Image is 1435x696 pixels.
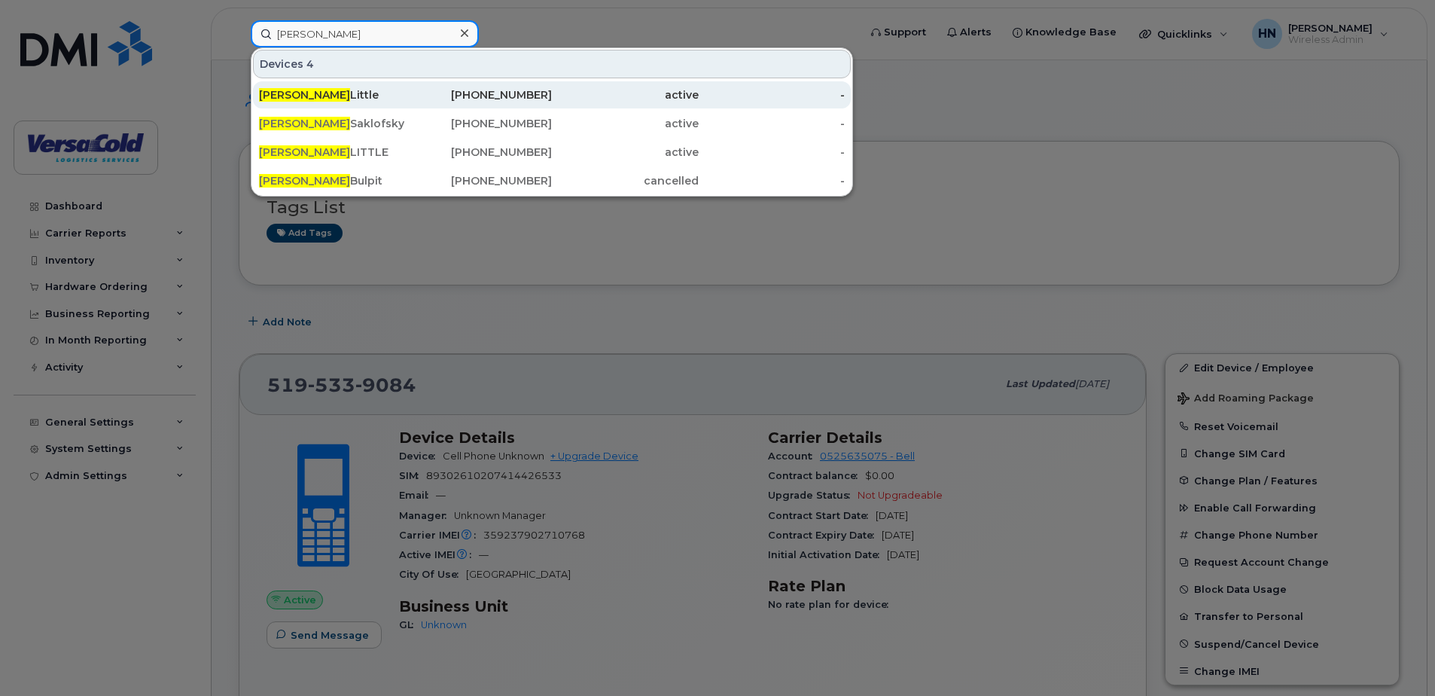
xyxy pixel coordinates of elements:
[406,145,553,160] div: [PHONE_NUMBER]
[259,87,406,102] div: Little
[306,56,314,72] span: 4
[552,145,699,160] div: active
[552,87,699,102] div: active
[406,87,553,102] div: [PHONE_NUMBER]
[699,87,845,102] div: -
[406,116,553,131] div: [PHONE_NUMBER]
[259,173,406,188] div: Bulpit
[259,116,406,131] div: Saklofsky
[406,173,553,188] div: [PHONE_NUMBER]
[253,167,851,194] a: [PERSON_NAME]Bulpit[PHONE_NUMBER]cancelled-
[699,173,845,188] div: -
[259,117,350,130] span: [PERSON_NAME]
[699,145,845,160] div: -
[552,173,699,188] div: cancelled
[253,50,851,78] div: Devices
[259,174,350,188] span: [PERSON_NAME]
[259,88,350,102] span: [PERSON_NAME]
[552,116,699,131] div: active
[253,81,851,108] a: [PERSON_NAME]Little[PHONE_NUMBER]active-
[259,145,350,159] span: [PERSON_NAME]
[253,110,851,137] a: [PERSON_NAME]Saklofsky[PHONE_NUMBER]active-
[699,116,845,131] div: -
[253,139,851,166] a: [PERSON_NAME]LITTLE[PHONE_NUMBER]active-
[259,145,406,160] div: LITTLE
